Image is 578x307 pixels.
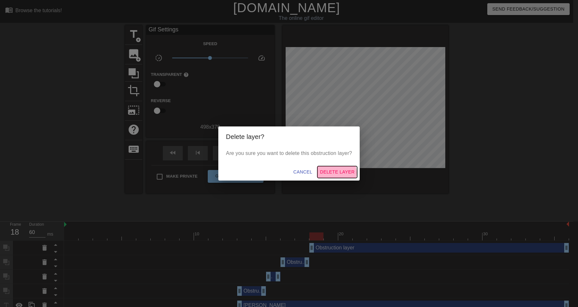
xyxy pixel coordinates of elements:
span: Cancel [293,168,312,176]
button: Delete Layer [317,166,357,178]
h2: Delete layer? [226,132,352,142]
button: Cancel [291,166,315,178]
p: Are you sure you want to delete this obstruction layer? [226,149,352,157]
span: Delete Layer [320,168,355,176]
